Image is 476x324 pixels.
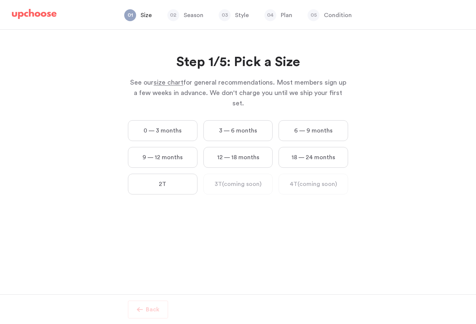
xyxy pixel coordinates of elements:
[235,11,249,20] p: Style
[308,9,319,21] span: 05
[184,11,203,20] p: Season
[128,301,168,318] button: Back
[146,305,160,314] p: Back
[324,11,352,20] p: Condition
[203,147,273,168] label: 12 — 18 months
[12,9,57,23] a: UpChoose
[128,147,197,168] label: 9 — 12 months
[279,120,348,141] label: 6 — 9 months
[281,11,292,20] p: Plan
[128,174,197,194] label: 2T
[203,174,273,194] label: 3T (coming soon)
[154,79,183,86] span: size chart
[219,9,231,21] span: 03
[141,11,152,20] p: Size
[12,9,57,19] img: UpChoose
[279,174,348,194] label: 4T (coming soon)
[203,120,273,141] label: 3 — 6 months
[279,147,348,168] label: 18 — 24 months
[264,9,276,21] span: 04
[167,9,179,21] span: 02
[124,9,136,21] span: 01
[128,53,348,71] h2: Step 1/5: Pick a Size
[128,120,197,141] label: 0 — 3 months
[128,77,348,108] p: See our for general recommendations. Most members sign up a few weeks in advance. We don't charge...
